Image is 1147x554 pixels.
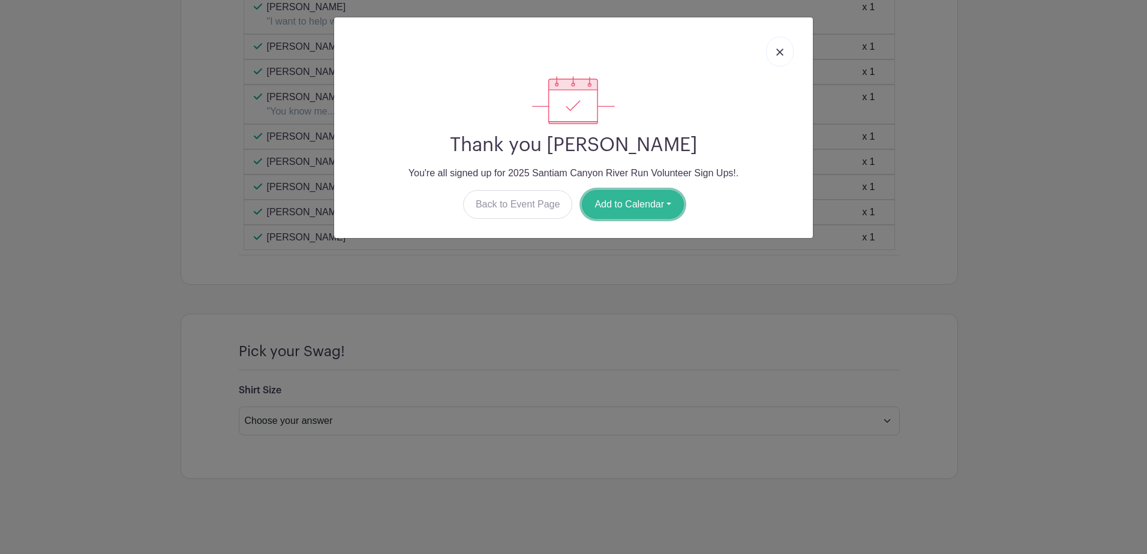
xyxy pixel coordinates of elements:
[776,49,783,56] img: close_button-5f87c8562297e5c2d7936805f587ecaba9071eb48480494691a3f1689db116b3.svg
[582,190,684,219] button: Add to Calendar
[532,76,615,124] img: signup_complete-c468d5dda3e2740ee63a24cb0ba0d3ce5d8a4ecd24259e683200fb1569d990c8.svg
[344,166,803,180] p: You're all signed up for 2025 Santiam Canyon River Run Volunteer Sign Ups!.
[463,190,573,219] a: Back to Event Page
[344,134,803,156] h2: Thank you [PERSON_NAME]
